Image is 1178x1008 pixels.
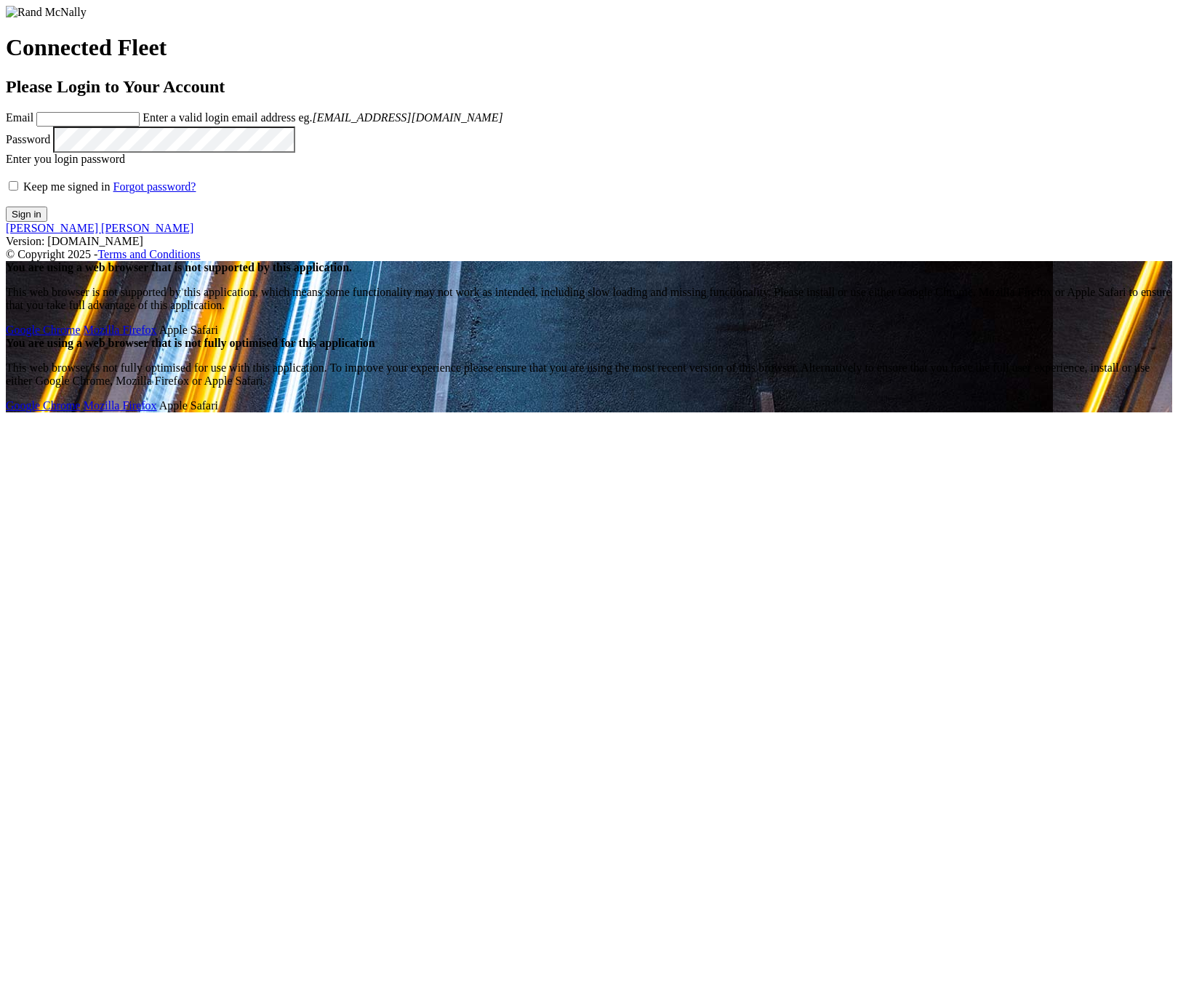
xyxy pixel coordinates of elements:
strong: You are using a web browser that is not fully optimised for this application [6,337,375,349]
label: Password [6,133,50,145]
span: Safari [159,399,218,412]
h1: Connected Fleet [6,34,1172,61]
a: Forgot password? [113,180,196,193]
span: Enter a valid login email address eg. [143,111,502,124]
h2: Please Login to Your Account [6,77,1172,97]
input: Keep me signed in [9,181,18,191]
span: Safari [159,324,218,336]
div: Version: [DOMAIN_NAME] [6,235,1172,248]
a: Google Chrome [6,324,81,336]
a: Mozilla Firefox [84,399,157,412]
img: Rand McNally [6,6,87,19]
button: Sign in [6,207,47,222]
p: This web browser is not fully optimised for use with this application. To improve your experience... [6,361,1172,388]
p: This web browser is not supported by this application, which means some functionality may not wor... [6,286,1172,312]
span: Keep me signed in [23,180,111,193]
em: [EMAIL_ADDRESS][DOMAIN_NAME] [312,111,502,124]
a: Terms and Conditions [97,248,200,260]
strong: You are using a web browser that is not supported by this application. [6,261,352,273]
label: Email [6,111,33,124]
span: Enter you login password [6,153,125,165]
form: main [6,6,1172,222]
a: Google Chrome [6,399,81,412]
a: Mozilla Firefox [84,324,157,336]
a: [PERSON_NAME] [PERSON_NAME] [6,222,193,234]
div: © Copyright 2025 - [6,248,1172,261]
